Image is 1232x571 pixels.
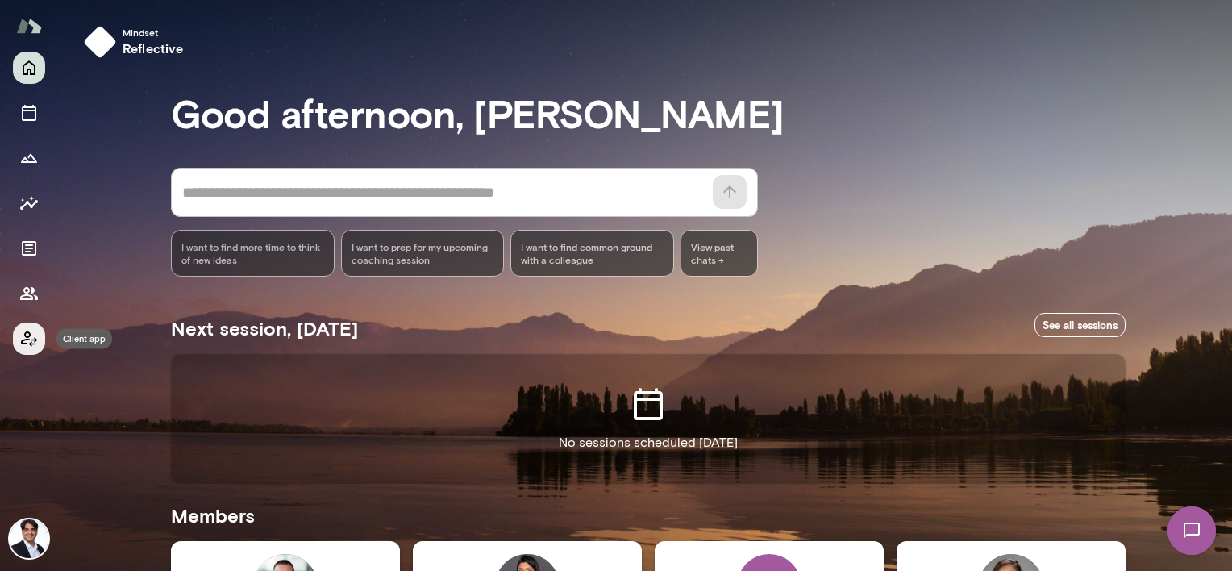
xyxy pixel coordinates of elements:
h5: Members [171,502,1126,528]
a: See all sessions [1034,313,1126,338]
span: Mindset [123,26,184,39]
h3: Good afternoon, [PERSON_NAME] [171,90,1126,135]
p: No sessions scheduled [DATE] [559,433,738,452]
div: I want to find more time to think of new ideas [171,230,335,277]
span: I want to find common ground with a colleague [521,240,664,266]
button: Insights [13,187,45,219]
span: I want to find more time to think of new ideas [181,240,324,266]
button: Client app [13,323,45,355]
img: Raj Manghani [10,519,48,558]
img: Mento [16,10,42,41]
button: Mindsetreflective [77,19,197,65]
button: Documents [13,232,45,265]
button: Members [13,277,45,310]
span: I want to prep for my upcoming coaching session [352,240,494,266]
h6: reflective [123,39,184,58]
div: I want to find common ground with a colleague [510,230,674,277]
button: Sessions [13,97,45,129]
button: Home [13,52,45,84]
h5: Next session, [DATE] [171,315,358,341]
div: Client app [56,329,112,349]
div: I want to prep for my upcoming coaching session [341,230,505,277]
img: mindset [84,26,116,58]
button: Growth Plan [13,142,45,174]
span: View past chats -> [681,230,758,277]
